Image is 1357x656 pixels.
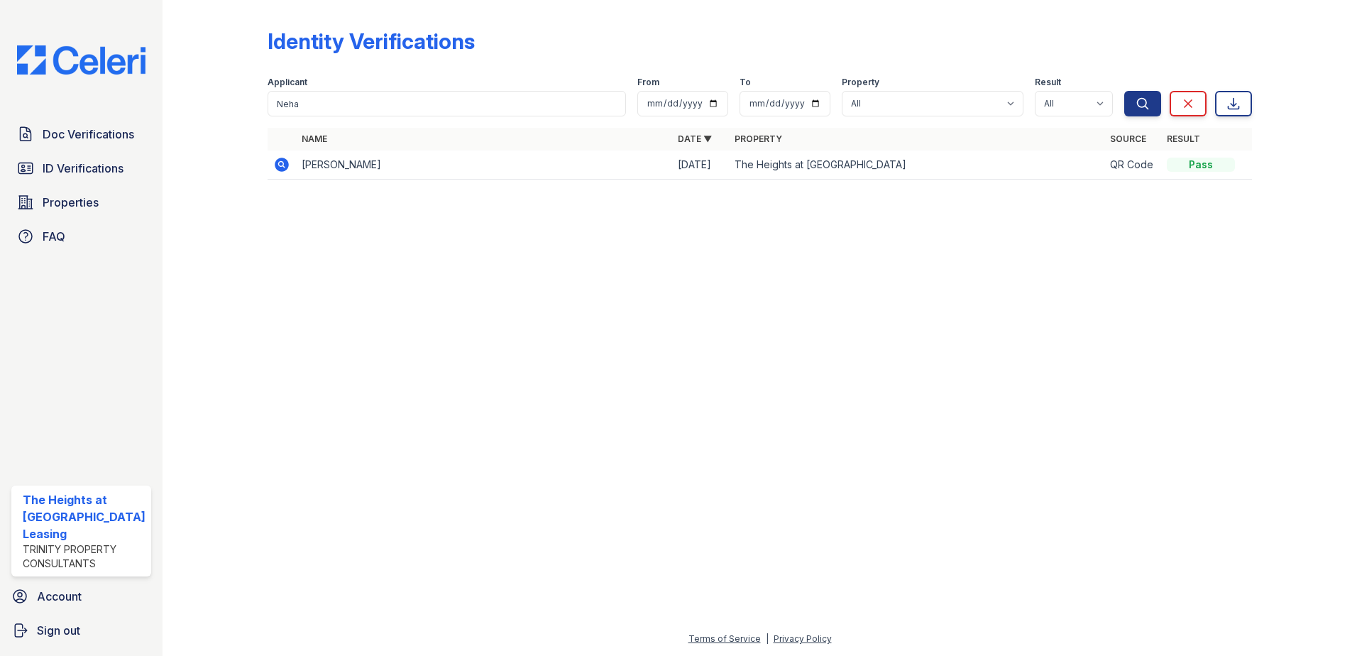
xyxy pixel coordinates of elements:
[6,616,157,645] a: Sign out
[11,188,151,217] a: Properties
[766,633,769,644] div: |
[268,77,307,88] label: Applicant
[1167,158,1235,172] div: Pass
[1104,151,1161,180] td: QR Code
[43,228,65,245] span: FAQ
[6,582,157,611] a: Account
[268,91,627,116] input: Search by name or phone number
[11,154,151,182] a: ID Verifications
[302,133,327,144] a: Name
[1167,133,1200,144] a: Result
[296,151,672,180] td: [PERSON_NAME]
[1110,133,1146,144] a: Source
[23,542,145,571] div: Trinity Property Consultants
[43,160,123,177] span: ID Verifications
[11,222,151,251] a: FAQ
[678,133,712,144] a: Date ▼
[688,633,761,644] a: Terms of Service
[11,120,151,148] a: Doc Verifications
[1035,77,1061,88] label: Result
[637,77,659,88] label: From
[740,77,751,88] label: To
[43,194,99,211] span: Properties
[43,126,134,143] span: Doc Verifications
[729,151,1105,180] td: The Heights at [GEOGRAPHIC_DATA]
[774,633,832,644] a: Privacy Policy
[23,491,145,542] div: The Heights at [GEOGRAPHIC_DATA] Leasing
[672,151,729,180] td: [DATE]
[268,28,475,54] div: Identity Verifications
[6,45,157,75] img: CE_Logo_Blue-a8612792a0a2168367f1c8372b55b34899dd931a85d93a1a3d3e32e68fde9ad4.png
[842,77,879,88] label: Property
[735,133,782,144] a: Property
[37,622,80,639] span: Sign out
[37,588,82,605] span: Account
